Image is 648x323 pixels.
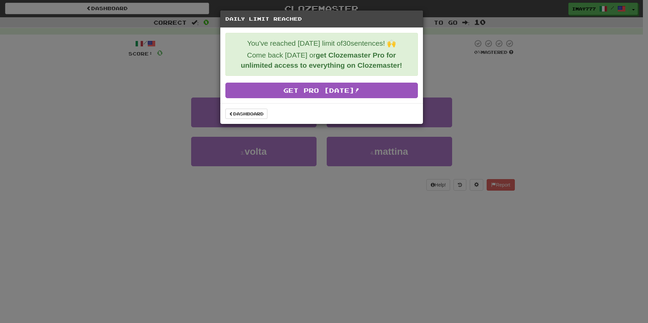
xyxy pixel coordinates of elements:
h5: Daily Limit Reached [225,16,418,22]
a: Get Pro [DATE]! [225,83,418,98]
strong: get Clozemaster Pro for unlimited access to everything on Clozemaster! [241,51,402,69]
p: You've reached [DATE] limit of 30 sentences! 🙌 [231,38,412,48]
a: Dashboard [225,109,267,119]
p: Come back [DATE] or [231,50,412,70]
